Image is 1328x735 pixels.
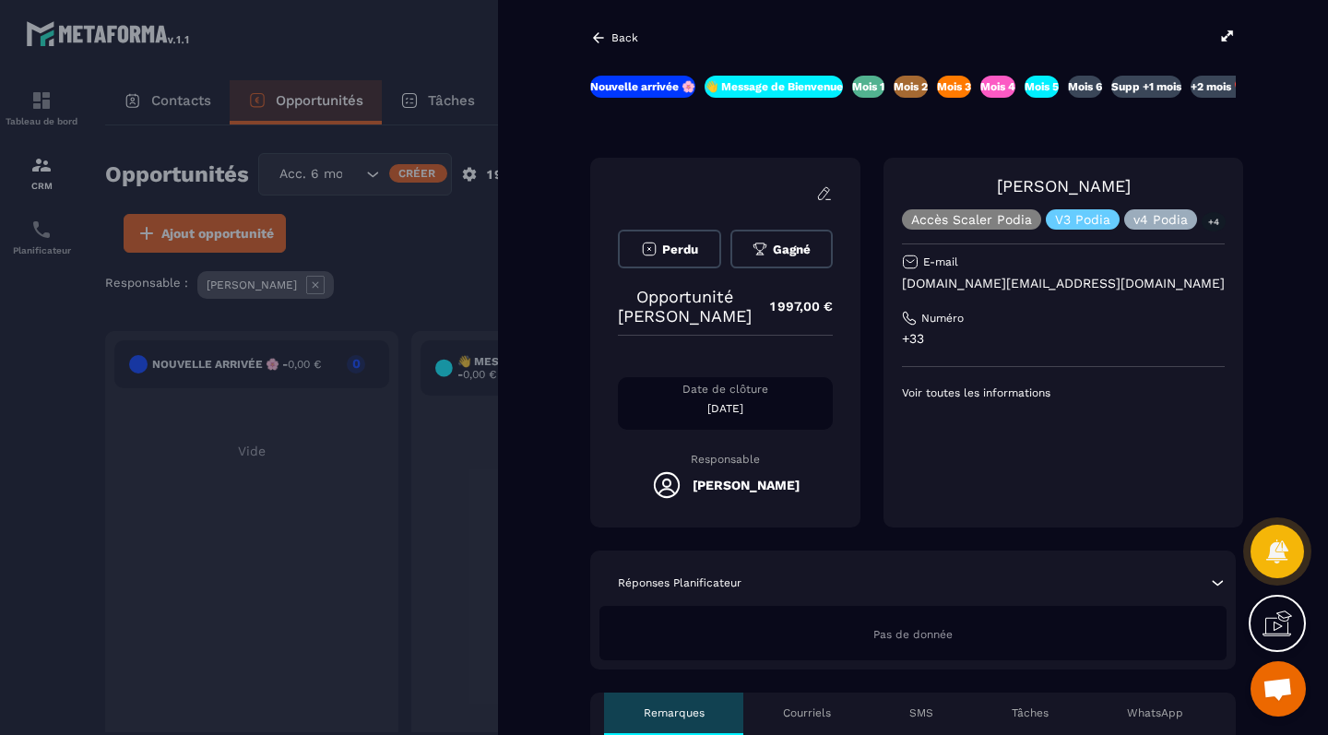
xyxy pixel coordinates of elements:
h5: [PERSON_NAME] [693,478,800,492]
p: Courriels [783,705,831,720]
p: SMS [909,705,933,720]
p: Tâches [1012,705,1049,720]
p: Responsable [618,453,833,466]
p: Numéro [921,311,964,326]
p: V3 Podia [1055,213,1110,226]
button: Perdu [618,230,721,268]
p: WhatsApp [1127,705,1183,720]
p: Accès Scaler Podia [911,213,1032,226]
p: 1 997,00 € [752,289,833,325]
p: +4 [1202,212,1226,231]
p: v4 Podia [1133,213,1188,226]
button: Gagné [730,230,834,268]
p: Voir toutes les informations [902,385,1225,400]
p: E-mail [923,255,958,269]
p: +33 [902,330,1225,348]
p: [DOMAIN_NAME][EMAIL_ADDRESS][DOMAIN_NAME] [902,275,1225,292]
p: Opportunité [PERSON_NAME] [618,287,752,326]
p: Réponses Planificateur [618,575,741,590]
span: Pas de donnée [873,628,953,641]
p: [DATE] [618,401,833,416]
p: Date de clôture [618,382,833,397]
a: Ouvrir le chat [1251,661,1306,717]
span: Perdu [662,243,698,256]
span: Gagné [773,243,811,256]
p: Remarques [644,705,705,720]
a: [PERSON_NAME] [997,176,1131,196]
